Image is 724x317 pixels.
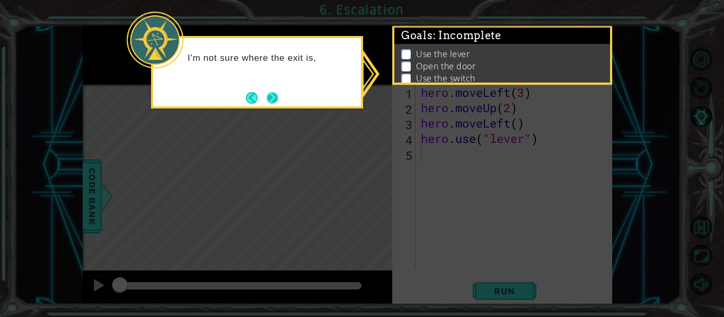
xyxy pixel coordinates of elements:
[433,29,501,42] span: : Incomplete
[246,92,267,104] button: Back
[416,48,470,60] p: Use the lever
[416,60,475,72] p: Open the door
[267,92,278,104] button: Next
[416,73,475,84] p: Use the switch
[401,29,501,42] span: Goals
[188,52,354,64] p: I'm not sure where the exit is,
